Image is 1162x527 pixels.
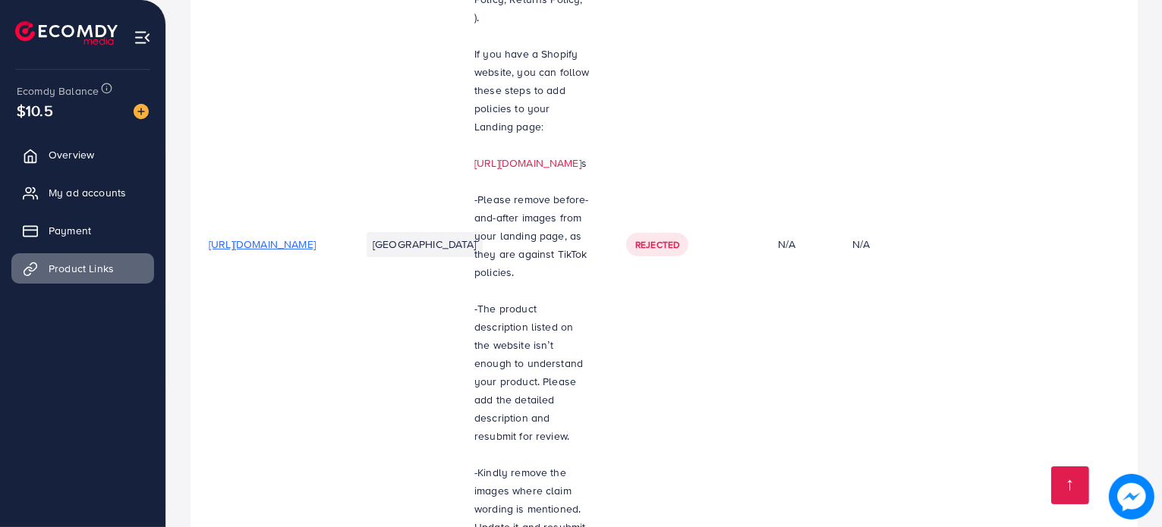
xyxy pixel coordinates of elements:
[209,237,316,252] span: [URL][DOMAIN_NAME]
[134,29,151,46] img: menu
[11,215,154,246] a: Payment
[474,46,590,134] span: If you have a Shopify website, you can follow these steps to add policies to your Landing page:
[581,155,587,171] span: s
[11,140,154,170] a: Overview
[474,192,589,280] span: -Please remove before-and-after images from your landing page, as they are against TikTok policies.
[15,21,118,45] img: logo
[49,223,91,238] span: Payment
[635,238,679,251] span: Rejected
[134,104,149,119] img: image
[778,237,816,252] div: N/A
[49,261,114,276] span: Product Links
[367,232,483,256] li: [GEOGRAPHIC_DATA]
[49,147,94,162] span: Overview
[17,83,99,99] span: Ecomdy Balance
[474,301,583,444] span: -The product description listed on the website isn’t enough to understand your product. Please ad...
[17,99,53,121] span: $10.5
[852,237,870,252] div: N/A
[49,185,126,200] span: My ad accounts
[1109,474,1154,519] img: image
[11,177,154,208] a: My ad accounts
[474,155,581,171] a: [URL][DOMAIN_NAME]
[11,253,154,284] a: Product Links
